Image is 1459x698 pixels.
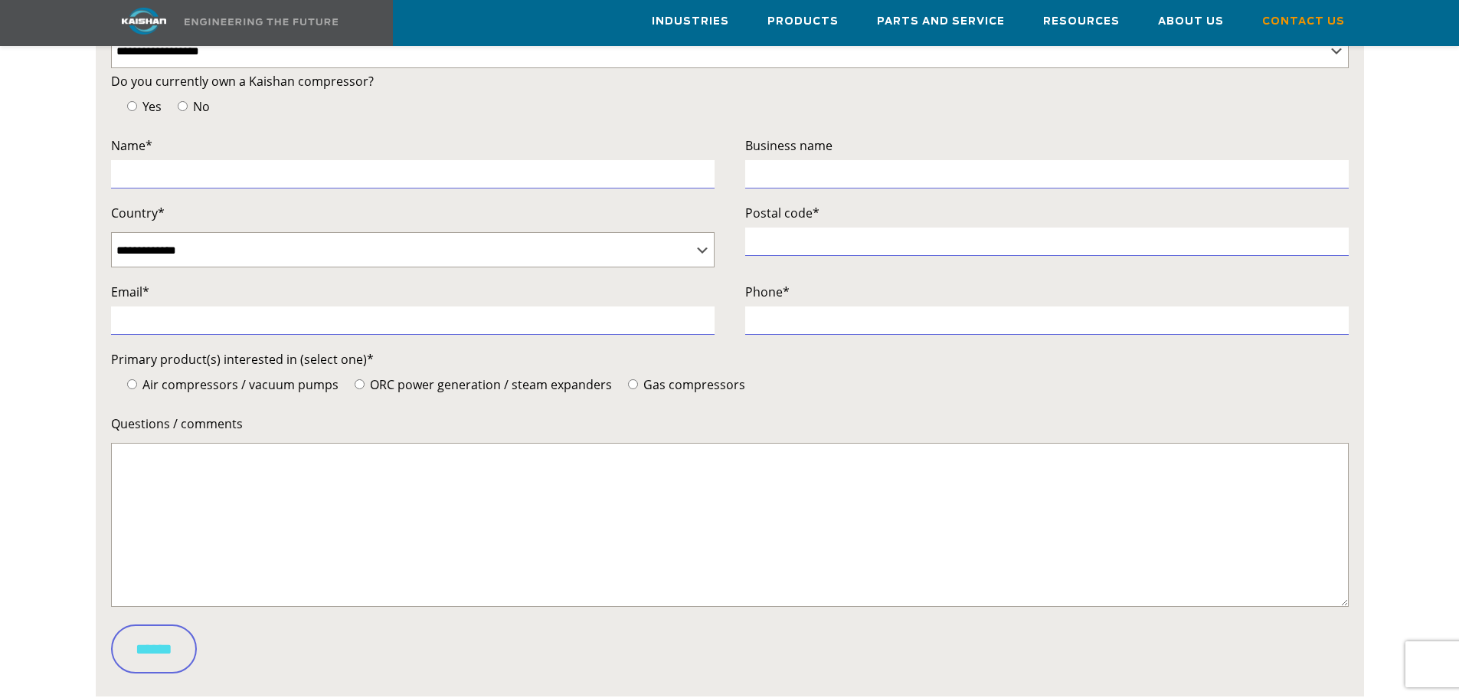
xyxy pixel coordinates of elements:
span: Contact Us [1262,13,1345,31]
a: Parts and Service [877,1,1005,42]
img: kaishan logo [87,8,201,34]
input: Gas compressors [628,379,638,389]
input: Yes [127,101,137,111]
label: Country* [111,202,715,224]
img: Engineering the future [185,18,338,25]
span: No [190,98,210,115]
a: Products [767,1,839,42]
span: Parts and Service [877,13,1005,31]
label: Primary product(s) interested in (select one)* [111,349,1349,370]
label: Phone* [745,281,1349,303]
a: About Us [1158,1,1224,42]
span: Resources [1043,13,1120,31]
span: Yes [139,98,162,115]
input: No [178,101,188,111]
span: About Us [1158,13,1224,31]
form: Contact form [111,70,1349,685]
span: Industries [652,13,729,31]
span: Air compressors / vacuum pumps [139,376,339,393]
label: Questions / comments [111,413,1349,434]
input: Air compressors / vacuum pumps [127,379,137,389]
span: Gas compressors [640,376,745,393]
label: Email* [111,281,715,303]
label: Postal code* [745,202,1349,224]
input: ORC power generation / steam expanders [355,379,365,389]
label: Name* [111,135,715,156]
label: Business name [745,135,1349,156]
label: Do you currently own a Kaishan compressor? [111,70,1349,92]
span: Products [767,13,839,31]
a: Industries [652,1,729,42]
a: Contact Us [1262,1,1345,42]
span: ORC power generation / steam expanders [367,376,612,393]
a: Resources [1043,1,1120,42]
